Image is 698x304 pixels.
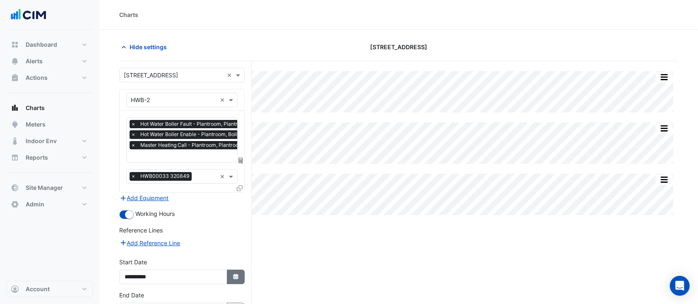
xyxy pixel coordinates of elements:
app-icon: Actions [11,74,19,82]
span: Hot Water Boiler Fault - Plantroom, Plantroom [138,120,250,128]
span: Clear [227,71,234,79]
app-icon: Reports [11,153,19,162]
span: HWB00033 320849 [138,172,192,180]
span: × [130,120,137,128]
img: Company Logo [10,7,47,23]
app-icon: Meters [11,120,19,129]
span: Hide settings [130,43,167,51]
span: Choose Function [237,157,245,164]
span: Master Heating Call - Plantroom, Plantroom [138,141,245,149]
span: Hot Water Boiler Enable - Plantroom, Boiler 1&2 [138,130,254,139]
button: More Options [656,123,672,134]
button: Alerts [7,53,93,69]
span: × [130,141,137,149]
span: Clone Favourites and Tasks from this Equipment to other Equipment [237,184,243,191]
span: Dashboard [26,41,57,49]
app-icon: Admin [11,200,19,208]
span: Actions [26,74,48,82]
span: Clear [220,172,227,181]
label: End Date [119,291,144,299]
button: Hide settings [119,40,172,54]
span: × [130,172,137,180]
app-icon: Alerts [11,57,19,65]
button: Charts [7,100,93,116]
span: Reports [26,153,48,162]
span: Charts [26,104,45,112]
button: Site Manager [7,180,93,196]
div: Open Intercom Messenger [670,276,690,296]
span: Admin [26,200,44,208]
span: × [130,130,137,139]
app-icon: Indoor Env [11,137,19,145]
button: Add Reference Line [119,238,181,248]
button: More Options [656,175,672,185]
app-icon: Charts [11,104,19,112]
button: Add Equipment [119,193,169,203]
span: Meters [26,120,46,129]
span: [STREET_ADDRESS] [370,43,427,51]
button: Indoor Env [7,133,93,149]
app-icon: Dashboard [11,41,19,49]
button: Admin [7,196,93,213]
fa-icon: Select Date [232,273,240,280]
span: Indoor Env [26,137,57,145]
app-icon: Site Manager [11,184,19,192]
span: Site Manager [26,184,63,192]
button: Actions [7,69,93,86]
button: More Options [656,72,672,82]
span: Working Hours [135,210,175,217]
span: Alerts [26,57,43,65]
div: Charts [119,10,138,19]
button: Dashboard [7,36,93,53]
button: Reports [7,149,93,166]
span: Account [26,285,50,293]
span: Clear [220,96,227,104]
button: Meters [7,116,93,133]
label: Start Date [119,258,147,266]
button: Account [7,281,93,297]
label: Reference Lines [119,226,163,235]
